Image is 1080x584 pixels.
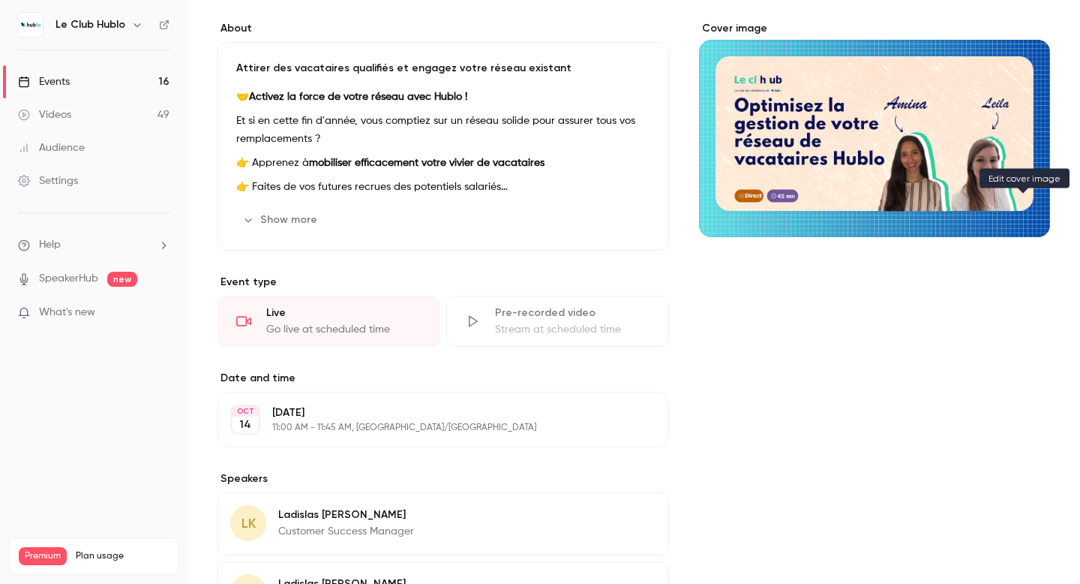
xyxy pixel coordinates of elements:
img: Le Club Hublo [19,13,43,37]
div: Events [18,74,70,89]
p: Ladislas [PERSON_NAME] [278,507,414,522]
section: Cover image [699,21,1050,237]
p: [DATE] [272,405,589,420]
label: Speakers [217,471,669,486]
button: Show more [236,208,326,232]
p: Attirer des vacataires qualifiés et engagez votre réseau existant [236,61,650,76]
div: Audience [18,140,85,155]
div: Videos [18,107,71,122]
span: LK [241,513,256,534]
p: Customer Success Manager [278,524,414,539]
p: 🤝 [236,88,650,106]
strong: mobiliser efficacement votre vivier de vacataires [309,158,544,168]
p: 👉 Faites de vos futures recrues des potentiels salariés [236,178,650,196]
a: SpeakerHub [39,271,98,287]
strong: Activez la force de votre réseau avec Hublo ! [249,92,467,102]
iframe: Noticeable Trigger [151,306,169,320]
span: Plan usage [76,550,169,562]
h6: Le Club Hublo [55,17,125,32]
div: Pre-recorded videoStream at scheduled time [446,296,669,347]
p: 14 [239,417,251,432]
label: Date and time [217,371,669,386]
span: new [107,272,137,287]
li: help-dropdown-opener [18,237,169,253]
div: LKLadislas [PERSON_NAME]Customer Success Manager [217,492,669,555]
div: LiveGo live at scheduled time [217,296,440,347]
p: Et si en cette fin d'année, vous comptiez sur un réseau solide pour assurer tous vos remplacements ? [236,112,650,148]
p: Event type [217,275,669,290]
div: OCT [232,406,259,417]
div: Settings [18,173,78,188]
div: Pre-recorded video [495,306,650,321]
div: Stream at scheduled time [495,322,650,337]
span: Help [39,237,61,253]
p: 👉 Apprenez à [236,154,650,172]
p: 11:00 AM - 11:45 AM, [GEOGRAPHIC_DATA]/[GEOGRAPHIC_DATA] [272,422,589,434]
span: What's new [39,305,95,321]
label: Cover image [699,21,1050,36]
span: Premium [19,547,67,565]
label: About [217,21,669,36]
div: Live [266,306,421,321]
div: Go live at scheduled time [266,322,421,337]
